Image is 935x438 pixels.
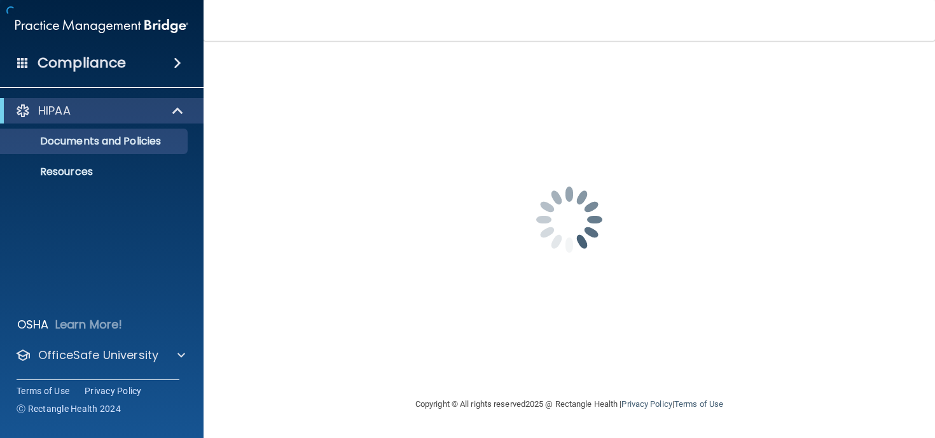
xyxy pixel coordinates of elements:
[337,384,801,425] div: Copyright © All rights reserved 2025 @ Rectangle Health | |
[8,135,182,148] p: Documents and Policies
[15,103,184,118] a: HIPAA
[55,317,123,332] p: Learn More!
[17,402,121,415] span: Ⓒ Rectangle Health 2024
[15,348,185,363] a: OfficeSafe University
[38,348,158,363] p: OfficeSafe University
[15,13,188,39] img: PMB logo
[8,166,182,178] p: Resources
[85,385,142,397] a: Privacy Policy
[38,103,71,118] p: HIPAA
[621,399,672,409] a: Privacy Policy
[17,317,49,332] p: OSHA
[15,378,185,393] a: Settings
[506,156,633,283] img: spinner.e123f6fc.gif
[38,54,126,72] h4: Compliance
[38,378,85,393] p: Settings
[674,399,723,409] a: Terms of Use
[17,385,69,397] a: Terms of Use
